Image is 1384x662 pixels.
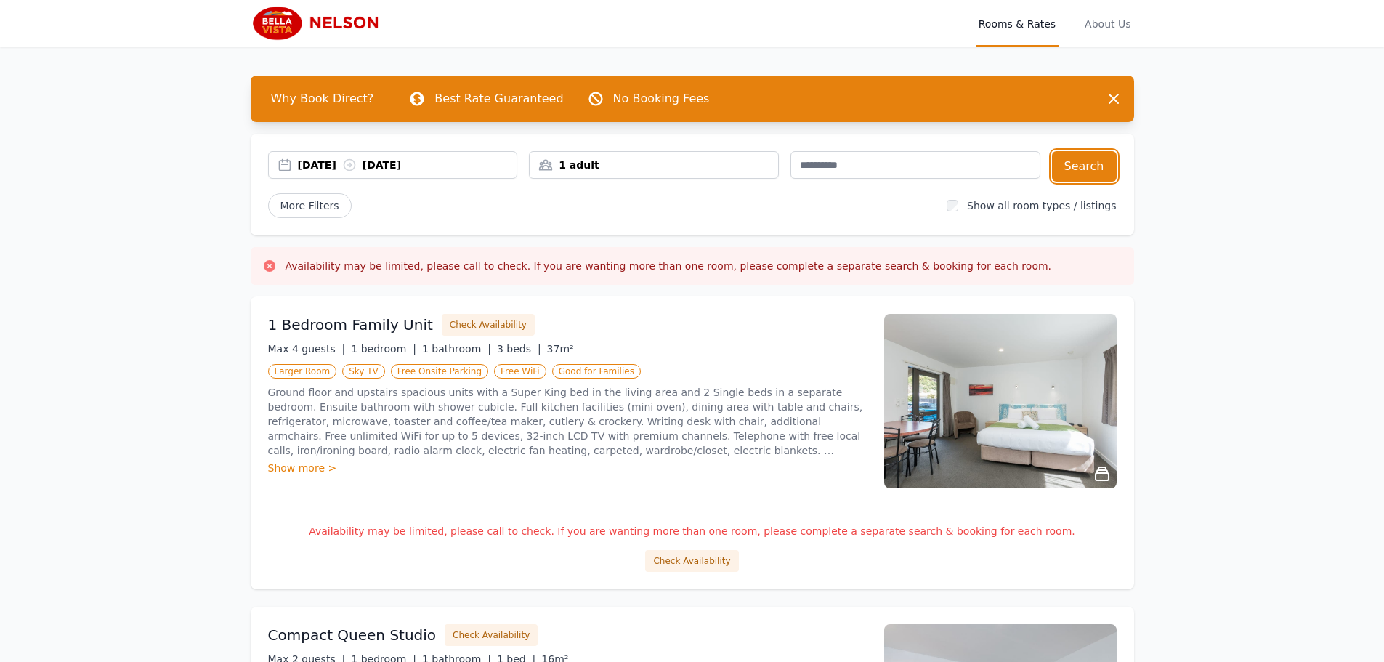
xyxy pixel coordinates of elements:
div: 1 adult [530,158,778,172]
button: Check Availability [442,314,535,336]
span: Max 4 guests | [268,343,346,355]
span: Larger Room [268,364,337,379]
span: 1 bedroom | [351,343,416,355]
img: Bella Vista Motel Nelson [251,6,390,41]
span: Sky TV [342,364,385,379]
button: Search [1052,151,1117,182]
span: 37m² [547,343,574,355]
div: [DATE] [DATE] [298,158,517,172]
h3: 1 Bedroom Family Unit [268,315,433,335]
p: Best Rate Guaranteed [434,90,563,108]
button: Check Availability [645,550,738,572]
label: Show all room types / listings [967,200,1116,211]
p: Availability may be limited, please call to check. If you are wanting more than one room, please ... [268,524,1117,538]
div: Show more > [268,461,867,475]
button: Check Availability [445,624,538,646]
span: 3 beds | [497,343,541,355]
h3: Availability may be limited, please call to check. If you are wanting more than one room, please ... [286,259,1052,273]
span: Why Book Direct? [259,84,386,113]
span: Free WiFi [494,364,546,379]
p: No Booking Fees [613,90,710,108]
span: 1 bathroom | [422,343,491,355]
span: More Filters [268,193,352,218]
span: Good for Families [552,364,641,379]
p: Ground floor and upstairs spacious units with a Super King bed in the living area and 2 Single be... [268,385,867,458]
h3: Compact Queen Studio [268,625,437,645]
span: Free Onsite Parking [391,364,488,379]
